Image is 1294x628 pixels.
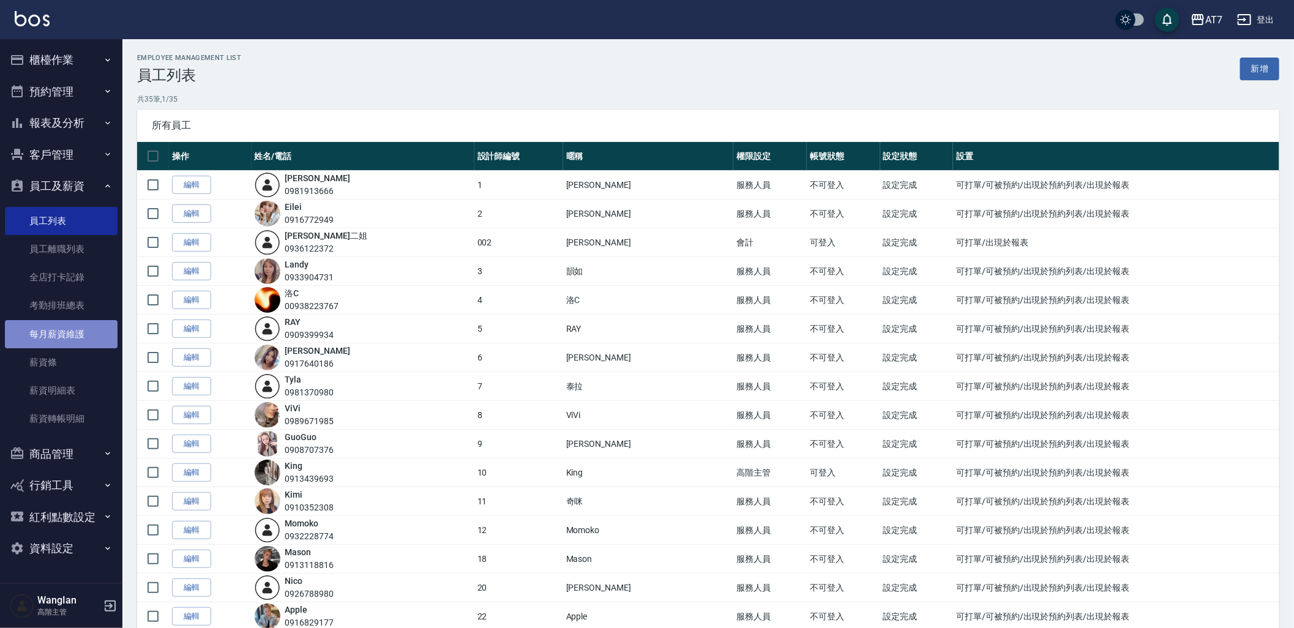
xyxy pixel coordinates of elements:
td: 設定完成 [880,200,954,228]
td: 可打單/可被預約/出現於預約列表/出現於報表 [953,401,1279,430]
td: 設定完成 [880,458,954,487]
a: 薪資明細表 [5,376,118,405]
td: 可打單/可被預約/出現於預約列表/出現於報表 [953,343,1279,372]
td: 6 [474,343,563,372]
td: 服務人員 [733,315,807,343]
a: 編輯 [172,348,211,367]
h5: WangIan [37,594,100,607]
td: [PERSON_NAME] [563,430,734,458]
td: 設定完成 [880,257,954,286]
td: 服務人員 [733,171,807,200]
img: avatar.jpeg [255,460,280,485]
td: 不可登入 [807,516,880,545]
th: 暱稱 [563,142,734,171]
td: 4 [474,286,563,315]
button: 員工及薪資 [5,170,118,202]
td: 可打單/可被預約/出現於預約列表/出現於報表 [953,286,1279,315]
td: 可打單/出現於報表 [953,228,1279,257]
a: 編輯 [172,607,211,626]
img: avatar.jpeg [255,201,280,226]
img: avatar.jpeg [255,546,280,572]
th: 設計師編號 [474,142,563,171]
td: 服務人員 [733,257,807,286]
td: [PERSON_NAME] [563,171,734,200]
td: 可登入 [807,458,880,487]
td: 不可登入 [807,430,880,458]
a: King [285,461,303,471]
div: 0932228774 [285,530,334,543]
td: 服務人員 [733,401,807,430]
a: 編輯 [172,492,211,511]
td: 不可登入 [807,372,880,401]
td: 設定完成 [880,372,954,401]
th: 設定狀態 [880,142,954,171]
th: 操作 [169,142,252,171]
img: user-login-man-human-body-mobile-person-512.png [255,517,280,543]
td: 可打單/可被預約/出現於預約列表/出現於報表 [953,545,1279,574]
td: Momoko [563,516,734,545]
td: 002 [474,228,563,257]
div: 0910352308 [285,501,334,514]
div: 0981913666 [285,185,350,198]
td: 不可登入 [807,257,880,286]
td: 設定完成 [880,545,954,574]
td: 3 [474,257,563,286]
td: RAY [563,315,734,343]
div: 0908707376 [285,444,334,457]
td: King [563,458,734,487]
td: 會計 [733,228,807,257]
img: user-login-man-human-body-mobile-person-512.png [255,172,280,198]
td: [PERSON_NAME] [563,200,734,228]
a: 編輯 [172,233,211,252]
a: 新增 [1240,58,1279,80]
td: 可打單/可被預約/出現於預約列表/出現於報表 [953,372,1279,401]
div: 0981370980 [285,386,334,399]
td: 韻如 [563,257,734,286]
td: 8 [474,401,563,430]
td: 2 [474,200,563,228]
td: 設定完成 [880,343,954,372]
a: 編輯 [172,435,211,454]
div: AT7 [1205,12,1222,28]
td: 5 [474,315,563,343]
a: 編輯 [172,377,211,396]
td: 20 [474,574,563,602]
a: 薪資轉帳明細 [5,405,118,433]
a: 編輯 [172,176,211,195]
td: 設定完成 [880,574,954,602]
td: 不可登入 [807,401,880,430]
a: 編輯 [172,550,211,569]
td: 設定完成 [880,401,954,430]
td: 奇咪 [563,487,734,516]
td: 服務人員 [733,286,807,315]
div: 0917640186 [285,357,350,370]
td: 設定完成 [880,228,954,257]
td: 可打單/可被預約/出現於預約列表/出現於報表 [953,171,1279,200]
h3: 員工列表 [137,67,241,84]
td: 9 [474,430,563,458]
a: GuoGuo [285,432,317,442]
a: Kimi [285,490,303,499]
img: avatar.jpeg [255,258,280,284]
td: 設定完成 [880,286,954,315]
td: 服務人員 [733,343,807,372]
td: 不可登入 [807,286,880,315]
a: 員工列表 [5,207,118,235]
a: 編輯 [172,521,211,540]
td: 設定完成 [880,430,954,458]
img: avatar.jpeg [255,431,280,457]
a: Eilei [285,202,302,212]
td: 18 [474,545,563,574]
a: 員工離職列表 [5,235,118,263]
td: 不可登入 [807,574,880,602]
td: 可打單/可被預約/出現於預約列表/出現於報表 [953,315,1279,343]
a: Apple [285,605,308,615]
div: 0909399934 [285,329,334,342]
td: 可打單/可被預約/出現於預約列表/出現於報表 [953,516,1279,545]
th: 姓名/電話 [252,142,474,171]
div: 0913118816 [285,559,334,572]
button: 資料設定 [5,533,118,564]
td: 不可登入 [807,487,880,516]
button: 報表及分析 [5,107,118,139]
a: [PERSON_NAME]二姐 [285,231,367,241]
